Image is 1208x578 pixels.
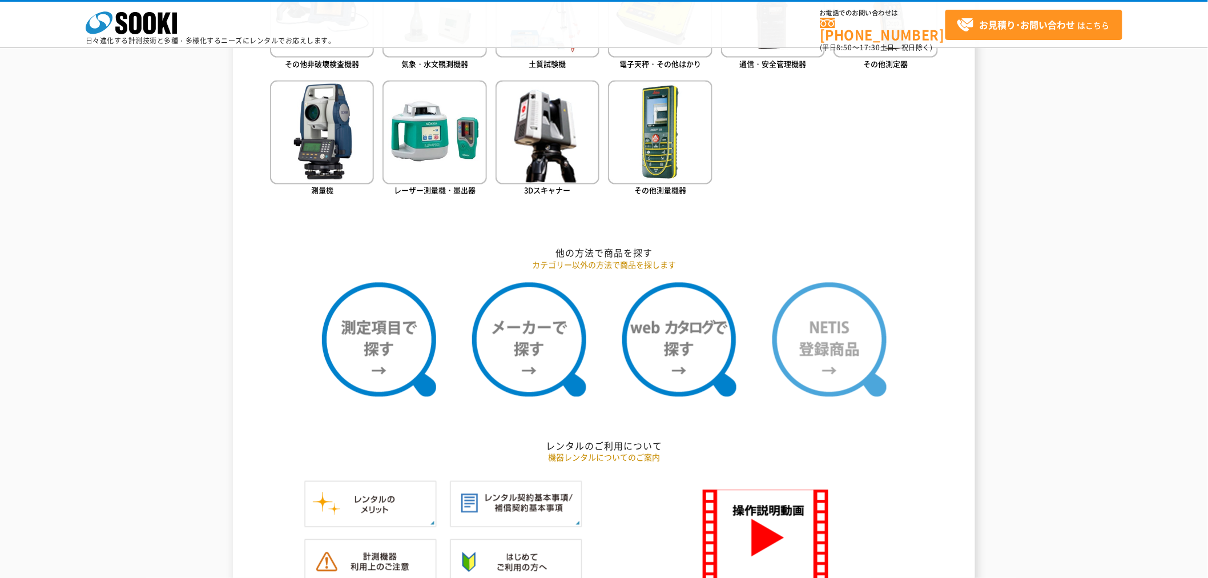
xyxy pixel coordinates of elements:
strong: お見積り･お問い合わせ [980,18,1076,31]
span: (平日 ～ 土日、祝日除く) [820,42,933,53]
img: 測定項目で探す [322,283,436,397]
p: 機器レンタルについてのご案内 [270,452,938,464]
a: お見積り･お問い合わせはこちら [945,10,1122,40]
span: 17:30 [860,42,880,53]
p: 日々進化する計測技術と多種・多様化するニーズにレンタルでお応えします。 [86,37,336,44]
img: レンタル契約基本事項／補償契約基本事項 [450,481,582,528]
img: 測量機 [270,81,374,184]
a: 3Dスキャナー [496,81,599,199]
span: 土質試験機 [529,58,566,69]
a: 測量機 [270,81,374,199]
span: はこちら [957,17,1110,34]
a: レンタルのメリット [304,516,437,527]
span: 気象・水文観測機器 [401,58,468,69]
span: 3Dスキャナー [525,185,571,196]
img: webカタログで探す [622,283,736,397]
img: 3Dスキャナー [496,81,599,184]
h2: レンタルのご利用について [270,440,938,452]
span: その他測定器 [864,58,908,69]
img: その他測量機器 [608,81,712,184]
p: カテゴリー以外の方法で商品を探します [270,259,938,271]
a: その他測量機器 [608,81,712,199]
span: 測量機 [311,185,333,196]
span: その他非破壊検査機器 [285,58,359,69]
span: お電話でのお問い合わせは [820,10,945,17]
img: メーカーで探す [472,283,586,397]
span: レーザー測量機・墨出器 [394,185,476,196]
span: 通信・安全管理機器 [740,58,807,69]
h2: 他の方法で商品を探す [270,247,938,259]
a: レンタル契約基本事項／補償契約基本事項 [450,516,582,527]
span: 電子天秤・その他はかり [619,58,701,69]
a: [PHONE_NUMBER] [820,18,945,41]
img: レーザー測量機・墨出器 [382,81,486,184]
img: NETIS登録商品 [772,283,887,397]
span: 8:50 [837,42,853,53]
a: レーザー測量機・墨出器 [382,81,486,199]
img: レンタルのメリット [304,481,437,528]
span: その他測量機器 [634,185,686,196]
